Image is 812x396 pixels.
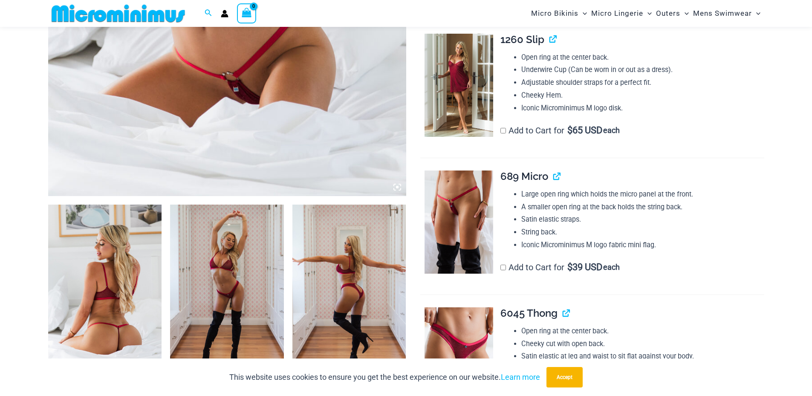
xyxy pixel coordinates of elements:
input: Add to Cart for$65 USD each [500,128,506,133]
span: each [603,263,620,272]
img: MM SHOP LOGO FLAT [48,4,188,23]
a: OutersMenu ToggleMenu Toggle [654,3,691,24]
span: $ [567,262,572,272]
span: Mens Swimwear [693,3,752,24]
li: Iconic Microminimus M logo fabric mini flag. [521,239,764,251]
li: A smaller open ring at the back holds the string back. [521,201,764,214]
li: Satin elastic straps. [521,213,764,226]
button: Accept [546,367,583,387]
span: Micro Bikinis [531,3,578,24]
li: Underwire Cup (Can be worn in or out as a dress). [521,64,764,76]
img: Guilty Pleasures Red 1045 Bra 6045 Thong [292,205,406,375]
span: 65 USD [567,126,602,135]
li: Open ring at the center back. [521,325,764,338]
img: Guilty Pleasures Red 1045 Bra 689 Micro [48,205,162,375]
span: $ [567,125,572,136]
img: Guilty Pleasures Red 689 Micro [425,171,493,274]
a: Micro LingerieMenu ToggleMenu Toggle [589,3,654,24]
span: 689 Micro [500,170,548,182]
a: View Shopping Cart, empty [237,3,257,23]
li: Satin elastic at leg and waist to sit flat against your body. [521,350,764,363]
span: Micro Lingerie [591,3,643,24]
nav: Site Navigation [528,1,764,26]
li: Open ring at the center back. [521,51,764,64]
input: Add to Cart for$39 USD each [500,265,506,270]
li: Large open ring which holds the micro panel at the front. [521,188,764,201]
li: Cheeky Hem. [521,89,764,102]
label: Add to Cart for [500,262,620,272]
a: Learn more [501,373,540,382]
span: Menu Toggle [752,3,760,24]
li: Cheeky cut with open back. [521,338,764,350]
label: Add to Cart for [500,125,620,136]
p: This website uses cookies to ensure you get the best experience on our website. [229,371,540,384]
span: each [603,126,620,135]
li: String back. [521,226,764,239]
a: Search icon link [205,8,212,19]
li: Adjustable shoulder straps for a perfect fit. [521,76,764,89]
span: 1260 Slip [500,33,544,46]
span: 39 USD [567,263,602,272]
span: Menu Toggle [680,3,689,24]
span: Outers [656,3,680,24]
span: Menu Toggle [578,3,587,24]
a: Account icon link [221,10,228,17]
span: 6045 Thong [500,307,558,319]
li: Iconic Microminimus M logo disk. [521,102,764,115]
a: Mens SwimwearMenu ToggleMenu Toggle [691,3,763,24]
img: Guilty Pleasures Red 1045 Bra 6045 Thong [170,205,284,375]
a: Micro BikinisMenu ToggleMenu Toggle [529,3,589,24]
span: Menu Toggle [643,3,652,24]
img: Guilty Pleasures Red 1260 Slip [425,34,493,137]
